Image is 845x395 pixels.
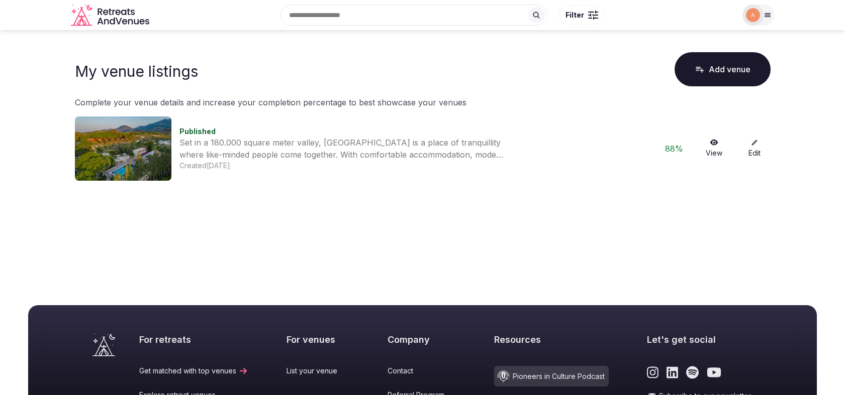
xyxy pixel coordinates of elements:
[698,139,730,158] a: View
[667,366,678,379] a: Link to the retreats and venues LinkedIn page
[388,366,456,376] a: Contact
[707,366,721,379] a: Link to the retreats and venues Youtube page
[658,143,690,155] div: 88 %
[738,139,771,158] a: Edit
[388,333,456,346] h2: Company
[71,4,151,27] svg: Retreats and Venues company logo
[686,366,699,379] a: Link to the retreats and venues Spotify page
[139,333,248,346] h2: For retreats
[675,52,771,86] button: Add venue
[494,333,609,346] h2: Resources
[746,8,760,22] img: alican.emir
[647,366,659,379] a: Link to the retreats and venues Instagram page
[139,366,248,376] a: Get matched with top venues
[566,10,584,20] span: Filter
[559,6,605,25] button: Filter
[287,333,349,346] h2: For venues
[75,116,171,181] img: Venue cover photo for null
[647,333,753,346] h2: Let's get social
[75,62,198,80] h1: My venue listings
[287,366,349,376] a: List your venue
[71,4,151,27] a: Visit the homepage
[75,96,771,108] p: Complete your venue details and increase your completion percentage to best showcase your venues
[179,127,216,136] span: Published
[92,333,115,356] a: Visit the homepage
[179,137,506,161] div: Set in a 180.000 square meter valley, [GEOGRAPHIC_DATA] is a place of tranquillity where like-min...
[179,161,650,171] div: Created [DATE]
[494,366,609,386] a: Pioneers in Culture Podcast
